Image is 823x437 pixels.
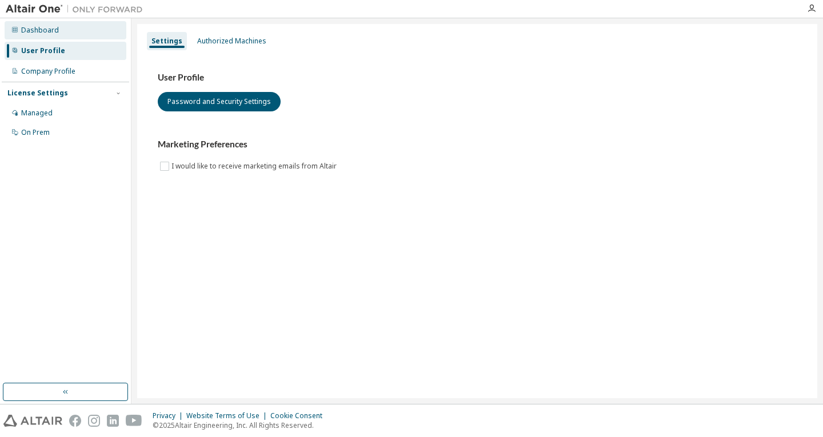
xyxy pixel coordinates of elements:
[69,415,81,427] img: facebook.svg
[7,89,68,98] div: License Settings
[88,415,100,427] img: instagram.svg
[21,128,50,137] div: On Prem
[158,139,797,150] h3: Marketing Preferences
[21,46,65,55] div: User Profile
[3,415,62,427] img: altair_logo.svg
[21,67,75,76] div: Company Profile
[197,37,266,46] div: Authorized Machines
[171,159,339,173] label: I would like to receive marketing emails from Altair
[21,109,53,118] div: Managed
[158,72,797,83] h3: User Profile
[107,415,119,427] img: linkedin.svg
[21,26,59,35] div: Dashboard
[158,92,281,111] button: Password and Security Settings
[153,411,186,420] div: Privacy
[153,420,329,430] p: © 2025 Altair Engineering, Inc. All Rights Reserved.
[6,3,149,15] img: Altair One
[186,411,270,420] div: Website Terms of Use
[126,415,142,427] img: youtube.svg
[270,411,329,420] div: Cookie Consent
[151,37,182,46] div: Settings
